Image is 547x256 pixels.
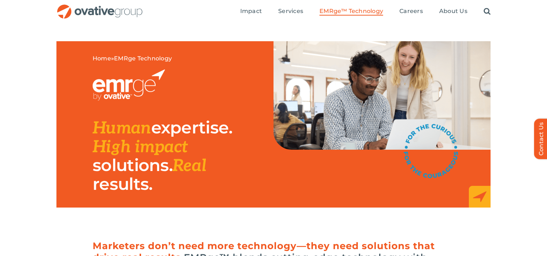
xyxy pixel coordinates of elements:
span: EMRge™ Technology [319,8,383,15]
span: Real [173,156,206,176]
img: EMRge Landing Page Header Image [273,41,491,150]
a: About Us [439,8,467,16]
span: Careers [399,8,423,15]
span: solutions. [93,155,173,175]
span: Impact [240,8,262,15]
span: Services [278,8,303,15]
a: Services [278,8,303,16]
span: expertise. [151,117,233,138]
a: Home [93,55,111,62]
a: EMRge™ Technology [319,8,383,16]
img: EMRge_HomePage_Elements_Arrow Box [469,186,491,208]
a: Careers [399,8,423,16]
span: Human [93,118,151,138]
a: Impact [240,8,262,16]
span: About Us [439,8,467,15]
a: OG_Full_horizontal_RGB [56,4,143,10]
span: results. [93,174,152,194]
span: » [93,55,172,62]
span: High impact [93,137,188,157]
a: Search [484,8,491,16]
span: EMRge Technology [114,55,172,62]
img: EMRGE_RGB_wht [93,69,165,101]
